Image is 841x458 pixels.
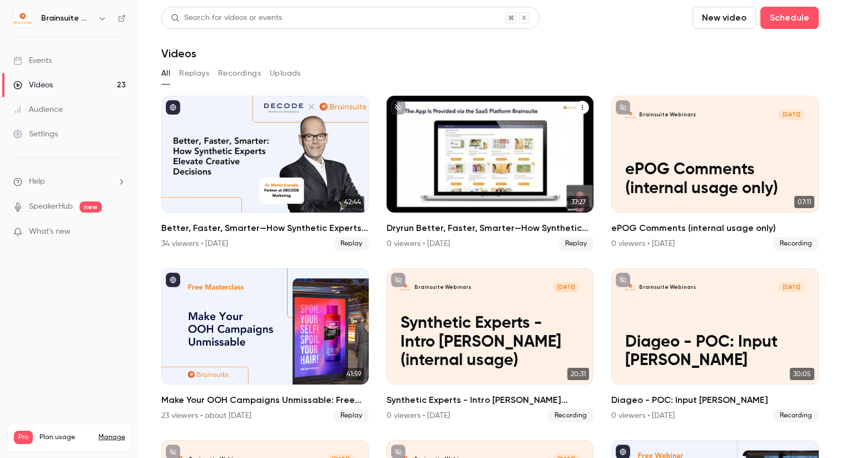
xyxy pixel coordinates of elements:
iframe: Noticeable Trigger [112,227,126,237]
button: Schedule [760,7,819,29]
span: Pro [14,431,33,444]
img: Synthetic Experts - Intro Chris (internal usage) [400,282,411,293]
span: [DATE] [778,110,805,120]
h1: Videos [161,47,196,60]
button: Recordings [218,65,261,82]
span: 30:05 [790,368,814,380]
p: Synthetic Experts - Intro [PERSON_NAME] (internal usage) [400,314,580,371]
h2: Diageo - POC: Input [PERSON_NAME] [611,393,819,407]
h2: ePOG Comments (internal usage only) [611,221,819,235]
button: unpublished [616,100,630,115]
div: 23 viewers • about [DATE] [161,410,251,421]
span: Recording [773,409,819,422]
button: published [166,100,180,115]
div: Settings [13,129,58,140]
a: ePOG Comments (internal usage only)Brainsuite Webinars[DATE]ePOG Comments (internal usage only)07... [611,96,819,250]
li: Diageo - POC: Input Chris [611,268,819,423]
div: 0 viewers • [DATE] [611,238,675,249]
p: Brainsuite Webinars [639,284,696,291]
button: unpublished [391,100,405,115]
li: ePOG Comments (internal usage only) [611,96,819,250]
img: Brainsuite Webinars [14,9,32,27]
button: Replays [179,65,209,82]
div: 0 viewers • [DATE] [611,410,675,421]
span: Replay [334,409,369,422]
div: Search for videos or events [171,12,282,24]
span: 37:27 [568,196,589,208]
span: What's new [29,226,71,238]
span: [DATE] [778,282,805,293]
li: Dryrun Better, Faster, Smarter—How Synthetic Experts Elevate Creative Decisions [387,96,594,250]
div: Audience [13,104,63,115]
span: 42:44 [341,196,364,208]
span: new [80,201,102,213]
li: Make Your OOH Campaigns Unmissable: Free Masterclass [161,268,369,423]
div: 0 viewers • [DATE] [387,410,450,421]
button: unpublished [616,273,630,287]
img: ePOG Comments (internal usage only) [625,110,636,120]
h2: Synthetic Experts - Intro [PERSON_NAME] (internal usage) [387,393,594,407]
button: All [161,65,170,82]
h2: Make Your OOH Campaigns Unmissable: Free Masterclass [161,393,369,407]
a: Diageo - POC: Input ChrisBrainsuite Webinars[DATE]Diageo - POC: Input [PERSON_NAME]30:05Diageo - ... [611,268,819,423]
p: Brainsuite Webinars [639,111,696,119]
span: Recording [548,409,593,422]
h6: Brainsuite Webinars [41,13,93,24]
a: Synthetic Experts - Intro Chris (internal usage)Brainsuite Webinars[DATE]Synthetic Experts - Intr... [387,268,594,423]
span: Replay [558,237,593,250]
h2: Better, Faster, Smarter—How Synthetic Experts Elevate Creative Decisions [161,221,369,235]
span: Plan usage [39,433,92,442]
button: published [166,273,180,287]
a: 41:59Make Your OOH Campaigns Unmissable: Free Masterclass23 viewers • about [DATE]Replay [161,268,369,423]
a: 42:44Better, Faster, Smarter—How Synthetic Experts Elevate Creative Decisions34 viewers • [DATE]R... [161,96,369,250]
p: ePOG Comments (internal usage only) [625,161,804,199]
li: Synthetic Experts - Intro Chris (internal usage) [387,268,594,423]
p: Brainsuite Webinars [414,284,471,291]
button: New video [692,7,756,29]
span: 20:31 [567,368,589,380]
section: Videos [161,7,819,451]
span: 07:11 [794,196,814,208]
span: Replay [334,237,369,250]
div: Events [13,55,52,66]
li: help-dropdown-opener [13,176,126,188]
span: Recording [773,237,819,250]
a: Manage [98,433,125,442]
div: 34 viewers • [DATE] [161,238,228,249]
h2: Dryrun Better, Faster, Smarter—How Synthetic Experts Elevate Creative Decisions [387,221,594,235]
span: 41:59 [343,368,364,380]
span: Help [29,176,45,188]
a: 37:27Dryrun Better, Faster, Smarter—How Synthetic Experts Elevate Creative Decisions0 viewers • [... [387,96,594,250]
div: Videos [13,80,53,91]
img: Diageo - POC: Input Chris [625,282,636,293]
a: SpeakerHub [29,201,73,213]
button: unpublished [391,273,405,287]
span: [DATE] [553,282,580,293]
p: Diageo - POC: Input [PERSON_NAME] [625,333,804,371]
div: 0 viewers • [DATE] [387,238,450,249]
li: Better, Faster, Smarter—How Synthetic Experts Elevate Creative Decisions [161,96,369,250]
button: Uploads [270,65,301,82]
